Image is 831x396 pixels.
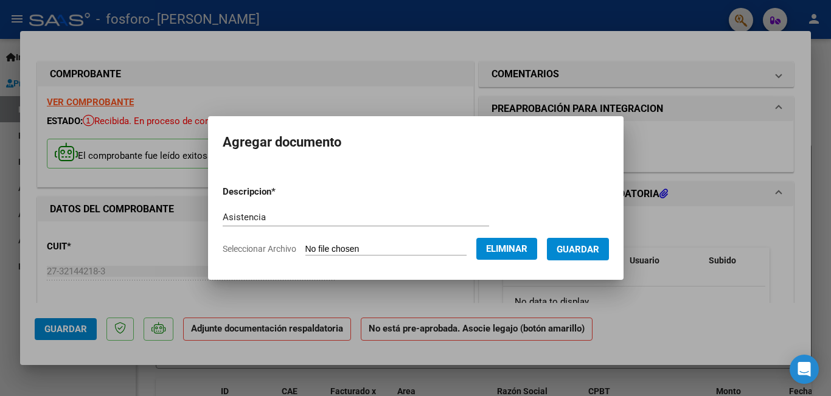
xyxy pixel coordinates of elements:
[476,238,537,260] button: Eliminar
[790,355,819,384] div: Open Intercom Messenger
[223,185,339,199] p: Descripcion
[486,243,527,254] span: Eliminar
[557,244,599,255] span: Guardar
[223,244,296,254] span: Seleccionar Archivo
[547,238,609,260] button: Guardar
[223,131,609,154] h2: Agregar documento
